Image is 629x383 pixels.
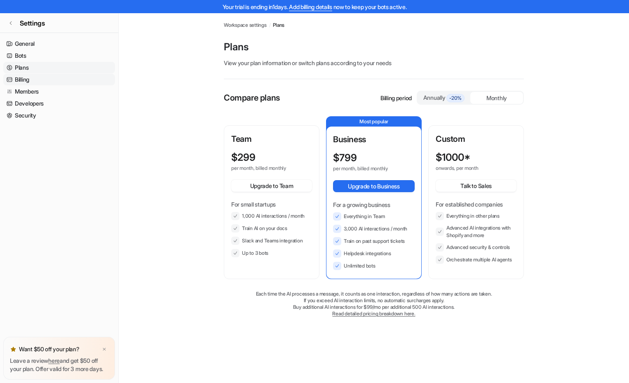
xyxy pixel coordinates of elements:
li: 1,000 AI interactions / month [231,212,312,220]
a: Workspace settings [224,21,267,29]
p: Team [231,133,312,145]
p: $ 299 [231,152,256,163]
p: View your plan information or switch plans according to your needs [224,59,524,67]
span: -20% [446,94,465,102]
a: Billing [3,74,115,85]
div: Monthly [470,92,523,104]
p: For small startups [231,200,312,209]
li: Train on past support tickets [333,237,415,245]
li: 3,000 AI interactions / month [333,225,415,233]
p: Leave a review and get $50 off your plan. Offer valid for 3 more days. [10,357,108,373]
li: Unlimited bots [333,262,415,270]
p: For established companies [436,200,516,209]
p: Buy additional AI interactions for $99/mo per additional 500 AI interactions. [224,304,524,310]
p: onwards, per month [436,165,502,172]
p: Compare plans [224,92,280,104]
a: Members [3,86,115,97]
p: per month, billed monthly [231,165,297,172]
img: star [10,346,16,352]
a: Plans [3,62,115,73]
a: Developers [3,98,115,109]
p: $ 799 [333,152,357,164]
a: Add billing details [289,3,332,10]
li: Slack and Teams integration [231,237,312,245]
li: Train AI on your docs [231,224,312,233]
li: Helpdesk integrations [333,249,415,258]
a: Bots [3,50,115,61]
span: Settings [20,18,45,28]
li: Advanced AI integrations with Shopify and more [436,224,516,239]
li: Everything in Team [333,212,415,221]
p: Plans [224,40,524,54]
a: here [48,357,60,364]
p: Want $50 off your plan? [19,345,80,353]
p: If you exceed AI interaction limits, no automatic surcharges apply. [224,297,524,304]
button: Upgrade to Team [231,180,312,192]
div: Annually [421,93,467,102]
p: Billing period [380,94,412,102]
p: Custom [436,133,516,145]
li: Up to 3 bots [231,249,312,257]
a: Security [3,110,115,121]
li: Advanced security & controls [436,243,516,251]
a: Read detailed pricing breakdown here. [332,310,415,317]
span: / [269,21,271,29]
li: Orchestrate multiple AI agents [436,256,516,264]
p: per month, billed monthly [333,165,400,172]
img: x [102,347,107,352]
p: $ 1000* [436,152,470,163]
a: Plans [273,21,284,29]
p: Business [333,133,415,146]
button: Upgrade to Business [333,180,415,192]
a: General [3,38,115,49]
p: Each time the AI processes a message, it counts as one interaction, regardless of how many action... [224,291,524,297]
p: Most popular [326,117,421,127]
p: For a growing business [333,200,415,209]
button: Talk to Sales [436,180,516,192]
li: Everything in other plans [436,212,516,220]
